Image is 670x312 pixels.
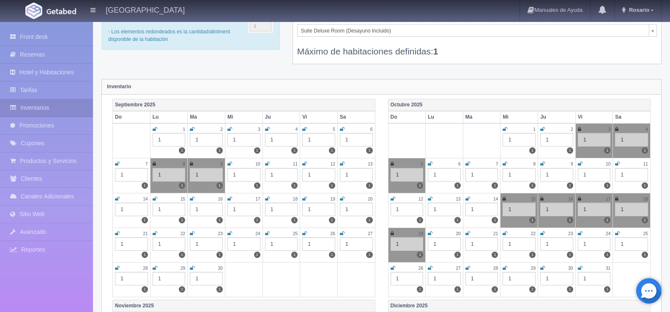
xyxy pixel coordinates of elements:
[567,182,573,189] label: 1
[265,133,298,147] div: 1
[458,162,461,166] small: 6
[540,203,573,216] div: 1
[153,133,186,147] div: 1
[492,286,498,293] label: 1
[340,203,373,216] div: 1
[643,197,648,201] small: 18
[265,168,298,182] div: 1
[531,231,536,236] small: 22
[500,111,538,123] th: Mi
[216,252,223,258] label: 1
[190,168,223,182] div: 1
[465,272,498,285] div: 1
[529,286,536,293] label: 1
[428,203,461,216] div: 1
[145,162,148,166] small: 7
[608,127,611,132] small: 3
[113,300,375,312] th: Noviembre 2025
[417,182,423,189] label: 1
[179,252,185,258] label: 1
[190,272,223,285] div: 1
[465,203,498,216] div: 1
[293,162,298,166] small: 11
[142,217,148,223] label: 1
[615,203,648,216] div: 1
[329,217,335,223] label: 1
[529,217,536,223] label: 1
[258,127,260,132] small: 3
[426,111,463,123] th: Lu
[575,111,613,123] th: Vi
[417,286,423,293] label: 1
[297,24,657,37] a: Suite Deluxe Room (Desayuno Incluido)
[115,168,148,182] div: 1
[107,84,131,90] strong: Inventario
[615,133,648,147] div: 1
[391,272,424,285] div: 1
[188,111,225,123] th: Ma
[150,111,188,123] th: Lu
[254,217,260,223] label: 1
[454,217,461,223] label: 1
[153,237,186,251] div: 1
[227,203,260,216] div: 1
[370,127,373,132] small: 6
[180,231,185,236] small: 22
[492,252,498,258] label: 1
[642,147,648,154] label: 1
[218,197,223,201] small: 16
[337,111,375,123] th: Sa
[331,231,335,236] small: 26
[567,217,573,223] label: 1
[143,231,148,236] small: 21
[106,4,185,15] h4: [GEOGRAPHIC_DATA]
[540,168,573,182] div: 1
[418,197,423,201] small: 12
[153,203,186,216] div: 1
[529,182,536,189] label: 1
[153,168,186,182] div: 1
[578,133,611,147] div: 1
[388,111,426,123] th: Do
[568,231,573,236] small: 23
[340,237,373,251] div: 1
[340,133,373,147] div: 1
[428,237,461,251] div: 1
[606,162,610,166] small: 10
[417,217,423,223] label: 1
[568,197,573,201] small: 16
[183,162,186,166] small: 8
[368,162,372,166] small: 13
[142,182,148,189] label: 1
[503,203,536,216] div: 1
[216,147,223,154] label: 1
[179,147,185,154] label: 1
[153,272,186,285] div: 1
[642,217,648,223] label: 1
[227,133,260,147] div: 1
[254,182,260,189] label: 1
[293,197,298,201] small: 18
[567,147,573,154] label: 1
[578,237,611,251] div: 1
[391,168,424,182] div: 1
[568,266,573,271] small: 30
[333,127,335,132] small: 5
[465,237,498,251] div: 1
[492,217,498,223] label: 1
[113,111,150,123] th: Do
[428,168,461,182] div: 1
[503,168,536,182] div: 1
[265,203,298,216] div: 1
[220,162,223,166] small: 9
[340,168,373,182] div: 1
[254,252,260,258] label: 1
[115,203,148,216] div: 1
[300,111,338,123] th: Vi
[493,266,498,271] small: 28
[179,217,185,223] label: 1
[421,162,423,166] small: 5
[454,252,461,258] label: 1
[216,217,223,223] label: 1
[143,266,148,271] small: 28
